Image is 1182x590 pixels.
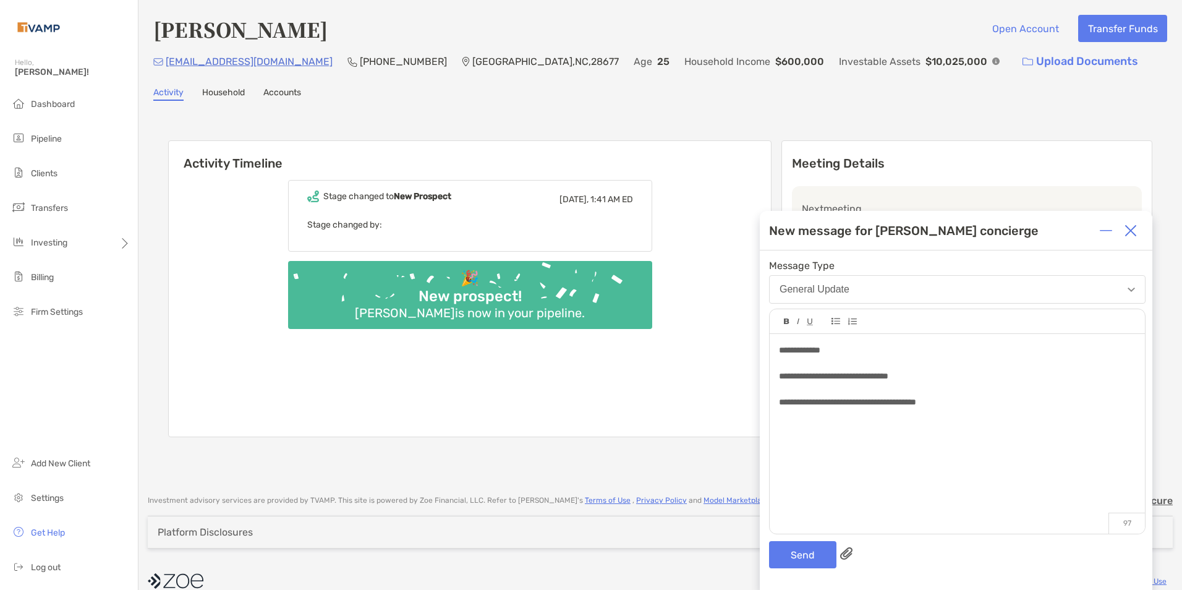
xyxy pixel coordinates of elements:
[31,272,54,283] span: Billing
[11,269,26,284] img: billing icon
[802,201,1132,216] p: Next meeting
[11,455,26,470] img: add_new_client icon
[775,54,824,69] p: $600,000
[11,200,26,215] img: transfers icon
[792,156,1142,171] p: Meeting Details
[307,190,319,202] img: Event icon
[636,496,687,505] a: Privacy Policy
[784,319,789,325] img: Editor control icon
[166,54,333,69] p: [EMAIL_ADDRESS][DOMAIN_NAME]
[169,141,771,171] h6: Activity Timeline
[559,194,589,205] span: [DATE],
[153,15,328,43] h4: [PERSON_NAME]
[148,496,814,505] p: Investment advisory services are provided by TVAMP . This site is powered by Zoe Financial, LLC. ...
[11,234,26,249] img: investing icon
[769,275,1146,304] button: General Update
[797,319,799,325] img: Editor control icon
[31,528,65,538] span: Get Help
[839,54,921,69] p: Investable Assets
[769,541,836,568] button: Send
[11,490,26,505] img: settings icon
[1078,15,1167,42] button: Transfer Funds
[31,134,62,144] span: Pipeline
[11,524,26,539] img: get-help icon
[1125,224,1137,237] img: Close
[769,223,1039,238] div: New message for [PERSON_NAME] concierge
[1014,48,1146,75] a: Upload Documents
[11,304,26,319] img: firm-settings icon
[1100,224,1112,237] img: Expand or collapse
[31,237,67,248] span: Investing
[780,284,849,295] div: General Update
[992,58,1000,65] img: Info Icon
[585,496,631,505] a: Terms of Use
[153,87,184,101] a: Activity
[684,54,770,69] p: Household Income
[31,493,64,503] span: Settings
[323,191,451,202] div: Stage changed to
[1108,513,1145,534] p: 97
[462,57,470,67] img: Location Icon
[394,191,451,202] b: New Prospect
[1128,288,1135,292] img: Open dropdown arrow
[350,306,590,320] div: [PERSON_NAME] is now in your pipeline.
[590,194,633,205] span: 1:41 AM ED
[31,168,57,179] span: Clients
[347,57,357,67] img: Phone Icon
[657,54,670,69] p: 25
[15,5,62,49] img: Zoe Logo
[288,261,652,319] img: Confetti
[31,562,61,573] span: Log out
[831,318,840,325] img: Editor control icon
[634,54,652,69] p: Age
[31,458,90,469] span: Add New Client
[414,288,527,306] div: New prospect!
[11,130,26,145] img: pipeline icon
[704,496,812,505] a: Model Marketplace Disclosures
[31,99,75,109] span: Dashboard
[472,54,619,69] p: [GEOGRAPHIC_DATA] , NC , 28677
[11,165,26,180] img: clients icon
[360,54,447,69] p: [PHONE_NUMBER]
[848,318,857,325] img: Editor control icon
[11,96,26,111] img: dashboard icon
[202,87,245,101] a: Household
[925,54,987,69] p: $10,025,000
[158,526,253,538] div: Platform Disclosures
[31,203,68,213] span: Transfers
[263,87,301,101] a: Accounts
[840,547,852,560] img: paperclip attachments
[11,559,26,574] img: logout icon
[15,67,130,77] span: [PERSON_NAME]!
[456,270,484,288] div: 🎉
[153,58,163,66] img: Email Icon
[31,307,83,317] span: Firm Settings
[307,217,633,233] p: Stage changed by:
[769,260,1146,271] span: Message Type
[1023,58,1033,66] img: button icon
[982,15,1068,42] button: Open Account
[807,319,813,325] img: Editor control icon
